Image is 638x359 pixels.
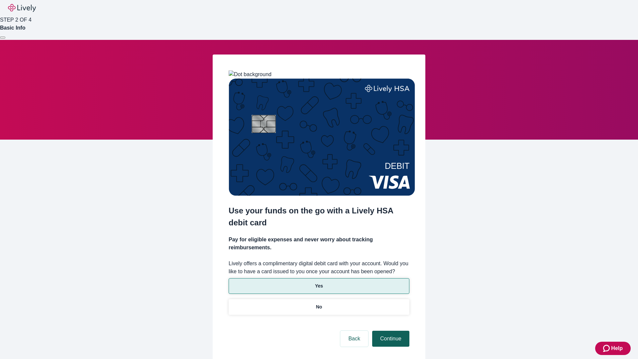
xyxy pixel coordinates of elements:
[315,283,323,290] p: Yes
[229,278,409,294] button: Yes
[229,205,409,229] h2: Use your funds on the go with a Lively HSA debit card
[229,78,415,196] img: Debit card
[611,344,623,352] span: Help
[229,260,409,276] label: Lively offers a complimentary digital debit card with your account. Would you like to have a card...
[229,236,409,252] h4: Pay for eligible expenses and never worry about tracking reimbursements.
[316,303,322,310] p: No
[229,70,271,78] img: Dot background
[603,344,611,352] svg: Zendesk support icon
[340,331,368,347] button: Back
[229,299,409,315] button: No
[372,331,409,347] button: Continue
[8,4,36,12] img: Lively
[595,342,631,355] button: Zendesk support iconHelp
